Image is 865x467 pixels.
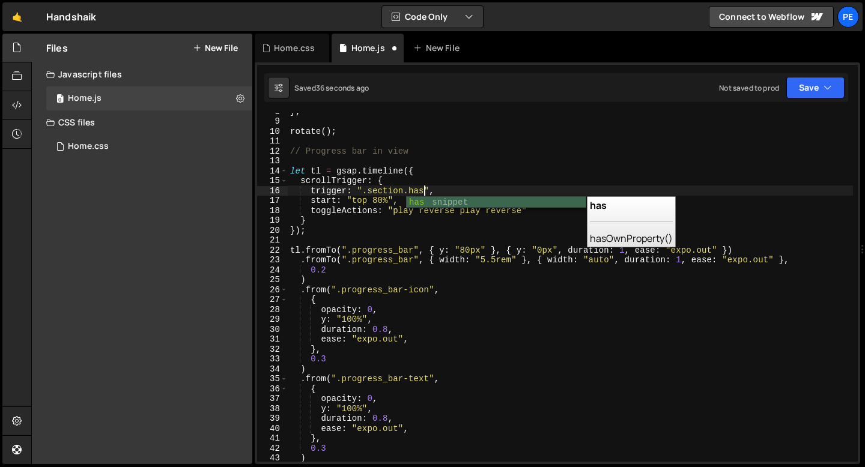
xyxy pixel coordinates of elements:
div: hasOwnProperty() [587,196,676,247]
button: New File [193,43,238,53]
b: has [590,199,607,212]
div: 32 [257,345,288,355]
div: 16572/45056.css [46,134,252,158]
div: 27 [257,295,288,305]
h2: Files [46,41,68,55]
div: 21 [257,235,288,246]
div: 28 [257,305,288,315]
div: 13 [257,156,288,166]
a: Pe [837,6,859,28]
div: 16572/45051.js [46,86,252,110]
div: 20 [257,226,288,236]
div: 11 [257,136,288,146]
div: 14 [257,166,288,176]
div: 18 [257,206,288,216]
div: Not saved to prod [719,83,779,93]
div: Handshaik [46,10,96,24]
div: 39 [257,414,288,424]
div: 38 [257,404,288,414]
div: 41 [257,433,288,444]
button: Save [786,77,845,98]
div: 35 [257,374,288,384]
div: 37 [257,394,288,404]
button: Code Only [382,6,483,28]
div: Saved [294,83,369,93]
div: Home.js [351,42,385,54]
div: 31 [257,334,288,345]
div: 17 [257,196,288,206]
div: 36 seconds ago [316,83,369,93]
div: 26 [257,285,288,295]
div: 30 [257,325,288,335]
div: 9 [257,116,288,127]
div: New File [413,42,464,54]
div: CSS files [32,110,252,134]
div: 33 [257,354,288,364]
div: 16 [257,186,288,196]
div: 40 [257,424,288,434]
div: Javascript files [32,62,252,86]
div: Home.css [68,141,109,152]
div: 15 [257,176,288,186]
div: 24 [257,265,288,276]
div: Home.js [68,93,102,104]
a: 🤙 [2,2,32,31]
div: 43 [257,453,288,463]
div: 12 [257,146,288,157]
div: 23 [257,255,288,265]
a: Connect to Webflow [709,6,834,28]
div: 19 [257,215,288,226]
div: 25 [257,275,288,285]
div: 42 [257,444,288,454]
div: 10 [257,127,288,137]
div: Home.css [274,42,315,54]
div: 34 [257,364,288,375]
div: 22 [257,246,288,256]
div: 36 [257,384,288,394]
span: 0 [56,95,64,104]
div: 29 [257,315,288,325]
